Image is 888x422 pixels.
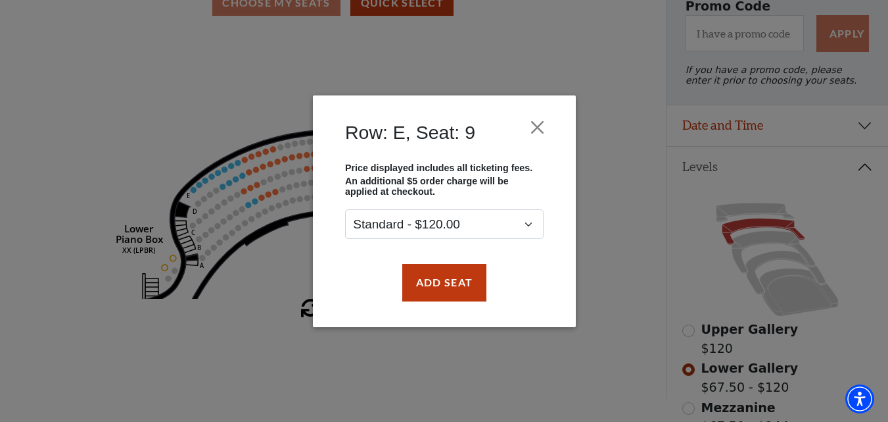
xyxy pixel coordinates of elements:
h4: Row: E, Seat: 9 [345,121,475,144]
button: Add Seat [402,264,486,301]
div: Accessibility Menu [845,384,874,413]
button: Close [525,115,549,140]
p: Price displayed includes all ticketing fees. [345,162,544,172]
p: An additional $5 order charge will be applied at checkout. [345,176,544,197]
